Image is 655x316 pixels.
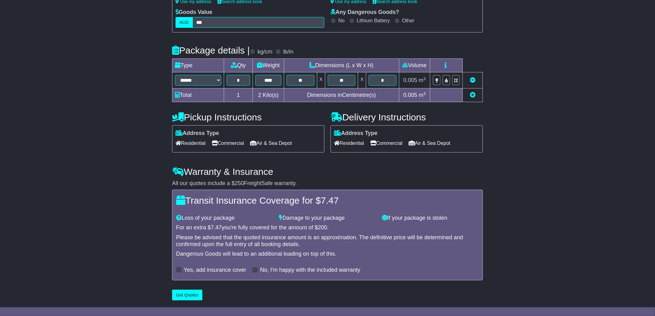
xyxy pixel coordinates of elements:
[419,77,426,83] span: m
[258,92,261,98] span: 2
[403,92,417,98] span: 0.005
[176,130,219,137] label: Address Type
[331,9,399,16] label: Any Dangerous Goods?
[253,89,284,102] td: Kilo(s)
[176,224,479,231] div: For an extra $ you're fully covered for the amount of $ .
[399,59,430,72] td: Volume
[172,59,224,72] td: Type
[211,224,222,231] span: 7.47
[403,77,417,83] span: 0.005
[284,89,399,102] td: Dimensions in Centimetre(s)
[253,59,284,72] td: Weight
[172,180,483,187] div: All our quotes include a $ FreightSafe warranty.
[172,89,224,102] td: Total
[334,130,378,137] label: Address Type
[172,45,250,55] h4: Package details |
[258,49,272,55] label: kg/cm
[470,92,475,98] a: Add new item
[176,234,479,248] div: Please be advised that the quoted insurance amount is an approximation. The definitive price will...
[402,18,414,24] label: Other
[423,76,426,81] sup: 3
[409,138,451,148] span: Air & Sea Depot
[184,267,246,274] label: Yes, add insurance cover
[379,215,482,222] div: If your package is stolen
[176,17,193,28] label: AUD
[176,251,479,258] div: Dangerous Goods will lead to an additional loading on top of this.
[284,59,399,72] td: Dimensions (L x W x H)
[176,138,206,148] span: Residential
[172,112,324,122] h4: Pickup Instructions
[331,112,483,122] h4: Delivery Instructions
[212,138,244,148] span: Commercial
[260,267,360,274] label: No, I'm happy with the included warranty
[176,195,479,206] h4: Transit Insurance Coverage for $
[370,138,402,148] span: Commercial
[358,72,366,89] td: x
[317,72,325,89] td: x
[250,138,292,148] span: Air & Sea Depot
[470,77,475,83] a: Remove this item
[172,167,483,177] h4: Warranty & Insurance
[318,224,327,231] span: 200
[176,9,212,16] label: Goods Value
[235,180,244,186] span: 250
[283,49,293,55] label: lb/in
[321,195,339,206] span: 7.47
[276,215,379,222] div: Damage to your package
[419,92,426,98] span: m
[172,290,202,301] button: Get Quotes
[423,91,426,96] sup: 3
[334,138,364,148] span: Residential
[224,89,253,102] td: 1
[173,215,276,222] div: Loss of your package
[338,18,345,24] label: No
[357,18,390,24] label: Lithium Battery
[224,59,253,72] td: Qty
